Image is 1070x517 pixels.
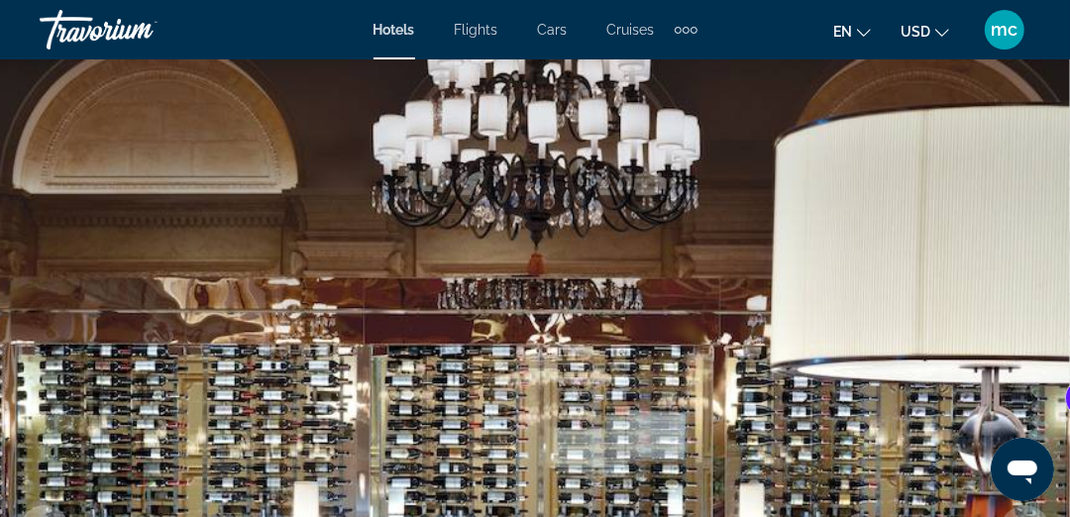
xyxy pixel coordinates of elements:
[833,24,852,40] span: en
[374,22,415,38] a: Hotels
[901,24,930,40] span: USD
[675,14,697,46] button: Extra navigation items
[992,20,1018,40] span: mc
[901,17,949,46] button: Change currency
[455,22,498,38] a: Flights
[833,17,871,46] button: Change language
[40,4,238,55] a: Travorium
[538,22,568,38] a: Cars
[979,9,1030,51] button: User Menu
[607,22,655,38] a: Cruises
[991,438,1054,501] iframe: Button to launch messaging window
